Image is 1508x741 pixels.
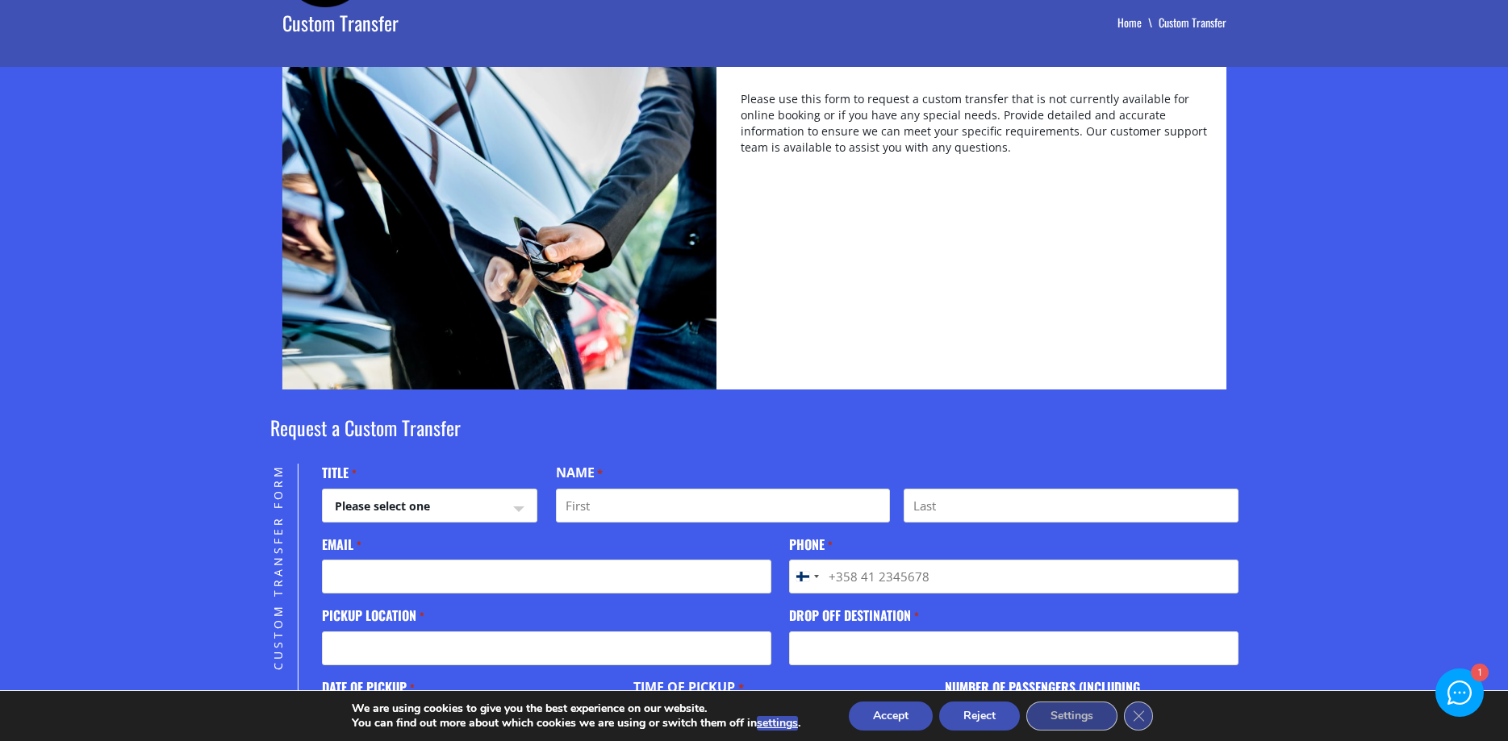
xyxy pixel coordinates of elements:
[1159,15,1226,31] li: Custom Transfer
[939,701,1020,731] button: Reject
[789,560,1238,593] input: +358 41 2345678
[849,701,933,731] button: Accept
[322,678,414,697] label: Date of Pickup
[1117,14,1159,31] a: Home
[322,464,356,482] label: Title
[789,606,918,625] label: Drop off destination
[282,67,716,389] img: crete taxi transfer services
[270,414,1239,464] h2: Request a Custom Transfer
[322,606,424,625] label: Pickup location
[556,489,890,522] input: First
[741,91,1210,169] p: Please use this form to request a custom transfer that is not currently available for online book...
[352,716,800,731] p: You can find out more about which cookies we are using or switch them off in .
[633,678,743,697] legend: Time of Pickup
[1124,701,1153,731] button: Close GDPR Cookie Banner
[757,716,798,731] button: settings
[904,489,1238,522] input: Last
[1026,701,1117,731] button: Settings
[1470,665,1487,682] div: 1
[945,678,1160,714] label: Number of passengers (including children)
[789,535,832,554] label: Phone
[352,701,800,716] p: We are using cookies to give you the best experience on our website.
[556,464,603,482] legend: Name
[790,560,824,593] button: Selected country
[322,535,361,554] label: Email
